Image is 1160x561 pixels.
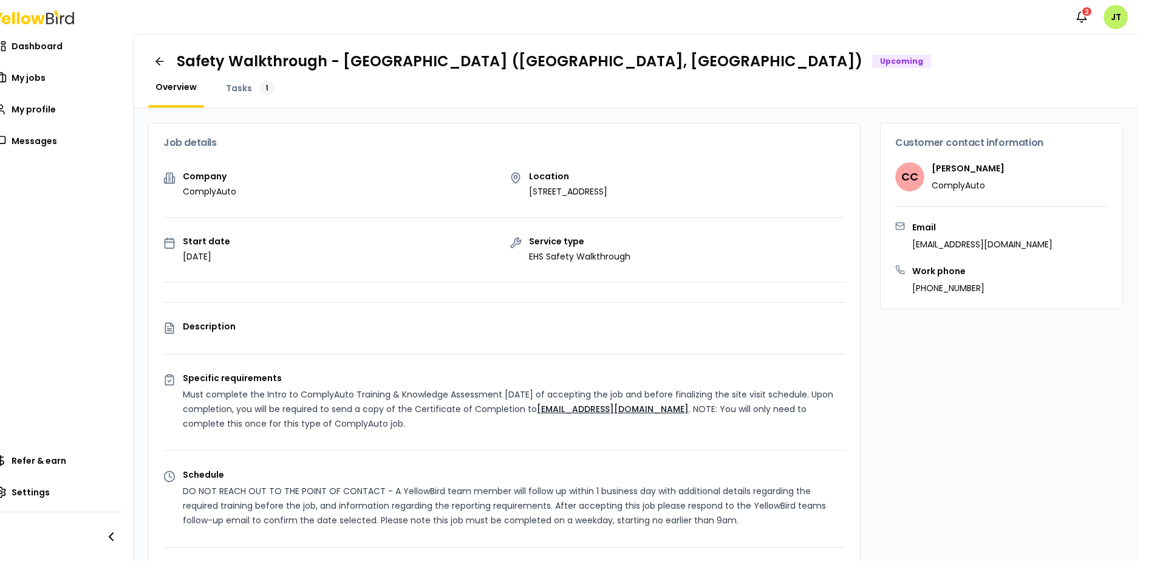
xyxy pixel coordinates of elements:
[155,81,197,93] span: Overview
[12,486,50,498] span: Settings
[183,470,845,479] p: Schedule
[12,103,56,115] span: My profile
[912,221,1053,233] h3: Email
[177,52,862,71] h1: Safety Walkthrough - [GEOGRAPHIC_DATA] ([GEOGRAPHIC_DATA], [GEOGRAPHIC_DATA])
[12,72,46,84] span: My jobs
[183,374,845,382] p: Specific requirements
[148,81,204,93] a: Overview
[183,237,230,246] p: Start date
[12,40,63,52] span: Dashboard
[226,82,252,94] span: Tasks
[1104,5,1128,29] span: JT
[219,81,281,95] a: Tasks1
[163,138,845,148] h3: Job details
[895,162,924,191] span: CC
[932,179,1005,191] p: ComplyAuto
[12,135,57,147] span: Messages
[259,81,274,95] div: 1
[912,282,984,294] p: [PHONE_NUMBER]
[529,250,630,263] p: EHS Safety Walkthrough
[932,162,1005,174] h4: [PERSON_NAME]
[529,237,630,246] p: Service type
[183,172,236,181] p: Company
[912,238,1053,250] p: [EMAIL_ADDRESS][DOMAIN_NAME]
[183,185,236,198] p: ComplyAuto
[183,387,845,431] p: Must complete the Intro to ComplyAuto Training & Knowledge Assessment [DATE] of accepting the job...
[183,250,230,263] p: [DATE]
[1070,5,1094,29] button: 2
[529,185,607,198] p: [STREET_ADDRESS]
[529,172,607,181] p: Location
[1081,6,1093,17] div: 2
[537,403,689,415] a: [EMAIL_ADDRESS][DOMAIN_NAME]
[183,484,845,528] p: DO NOT REACH OUT TO THE POINT OF CONTACT - A YellowBird team member will follow up within 1 busin...
[183,322,845,331] p: Description
[872,55,931,68] div: Upcoming
[912,265,984,277] h3: Work phone
[895,138,1108,148] h3: Customer contact information
[12,455,66,467] span: Refer & earn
